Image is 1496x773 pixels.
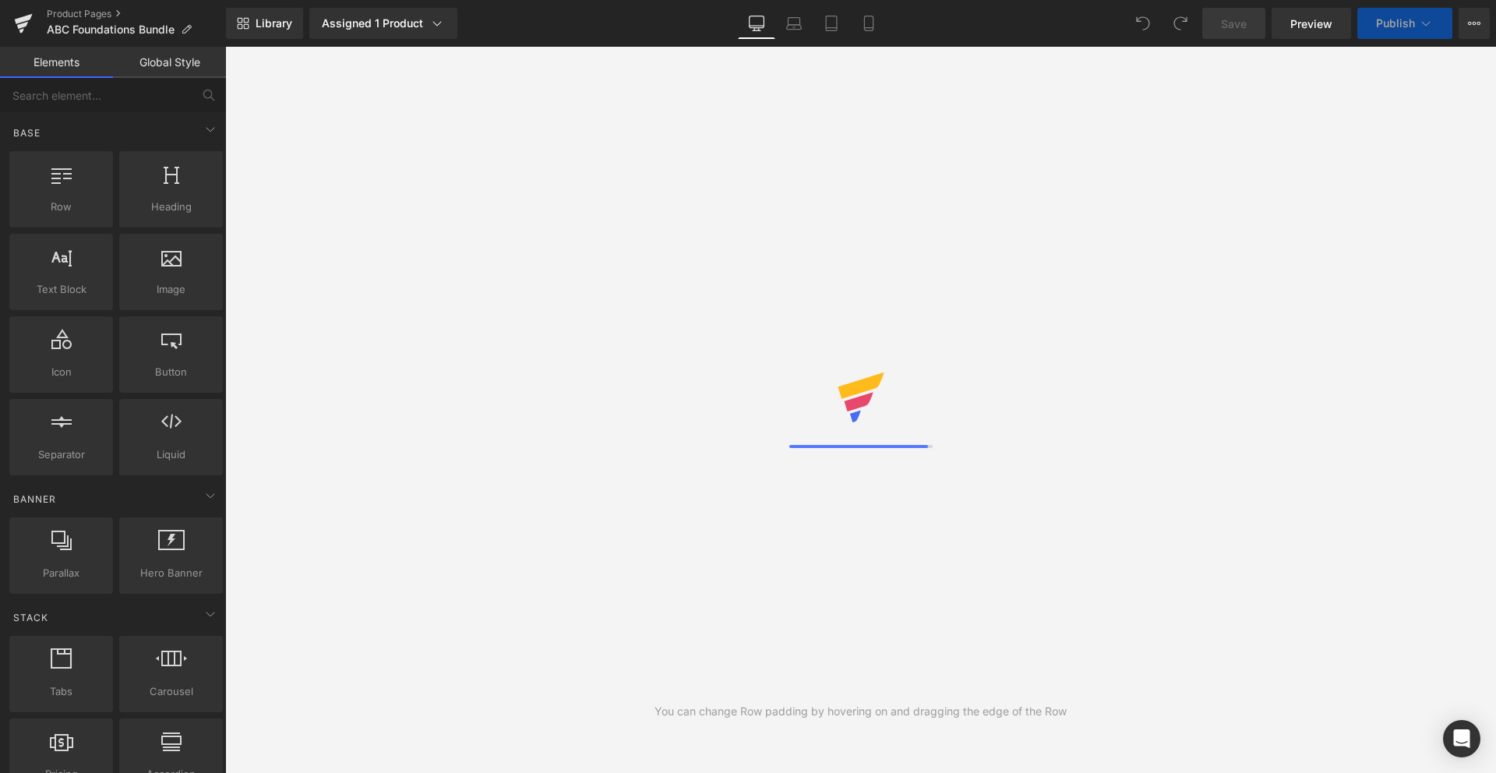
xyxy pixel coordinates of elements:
span: Heading [124,199,218,215]
span: Liquid [124,447,218,463]
span: Parallax [14,565,108,581]
div: Assigned 1 Product [322,16,445,31]
a: Desktop [738,8,775,39]
a: Product Pages [47,8,226,20]
span: Carousel [124,683,218,700]
span: Separator [14,447,108,463]
span: Banner [12,492,58,507]
button: Publish [1357,8,1452,39]
span: Button [124,364,218,380]
span: Base [12,125,42,140]
span: Library [256,16,292,30]
span: Icon [14,364,108,380]
span: Row [14,199,108,215]
span: Stack [12,610,50,625]
a: Preview [1272,8,1351,39]
span: Preview [1290,16,1332,32]
a: Mobile [850,8,887,39]
div: Open Intercom Messenger [1443,720,1480,757]
a: Global Style [113,47,226,78]
a: Laptop [775,8,813,39]
a: New Library [226,8,303,39]
a: Tablet [813,8,850,39]
span: Image [124,281,218,298]
button: More [1459,8,1490,39]
span: Save [1221,16,1247,32]
button: Undo [1127,8,1159,39]
span: ABC Foundations Bundle [47,23,175,36]
span: Hero Banner [124,565,218,581]
span: Publish [1376,17,1415,30]
span: Text Block [14,281,108,298]
button: Redo [1165,8,1196,39]
span: Tabs [14,683,108,700]
div: You can change Row padding by hovering on and dragging the edge of the Row [654,703,1067,720]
